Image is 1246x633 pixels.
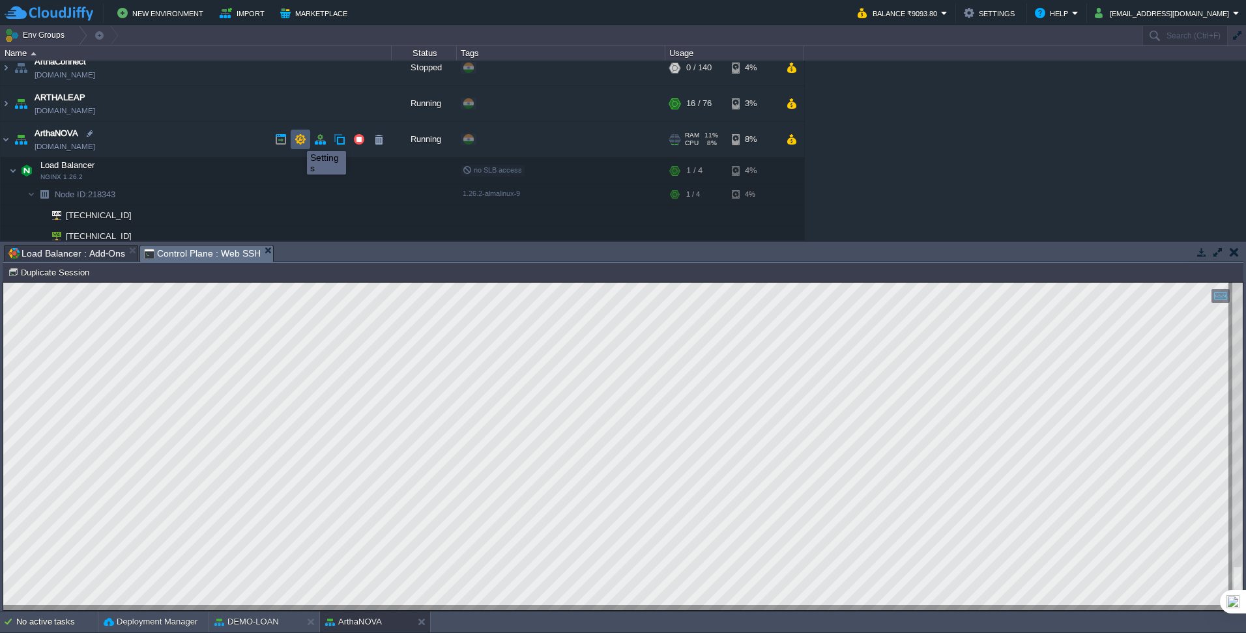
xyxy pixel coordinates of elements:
img: AMDAwAAAACH5BAEAAAAALAAAAAABAAEAAAICRAEAOw== [1,50,11,85]
div: 1 / 4 [686,184,700,204]
button: [EMAIL_ADDRESS][DOMAIN_NAME] [1095,5,1233,21]
div: 4% [732,158,774,184]
button: Duplicate Session [8,266,93,278]
img: AMDAwAAAACH5BAEAAAAALAAAAAABAAEAAAICRAEAOw== [12,50,30,85]
img: AMDAwAAAACH5BAEAAAAALAAAAAABAAEAAAICRAEAOw== [12,122,30,157]
img: AMDAwAAAACH5BAEAAAAALAAAAAABAAEAAAICRAEAOw== [1,86,11,121]
button: New Environment [117,5,207,21]
div: 4% [732,184,774,204]
img: AMDAwAAAACH5BAEAAAAALAAAAAABAAEAAAICRAEAOw== [27,184,35,204]
div: 1 / 4 [686,158,703,184]
button: Import [220,5,268,21]
img: AMDAwAAAACH5BAEAAAAALAAAAAABAAEAAAICRAEAOw== [35,184,53,204]
span: Load Balancer [39,160,96,171]
button: Deployment Manager [104,615,197,628]
img: AMDAwAAAACH5BAEAAAAALAAAAAABAAEAAAICRAEAOw== [35,226,43,246]
div: Running [392,122,457,157]
div: Stopped [392,50,457,85]
a: ArthaConnect [35,55,86,68]
a: [DOMAIN_NAME] [35,104,95,117]
span: NGINX 1.26.2 [40,173,83,181]
img: AMDAwAAAACH5BAEAAAAALAAAAAABAAEAAAICRAEAOw== [18,158,36,184]
a: Load BalancerNGINX 1.26.2 [39,160,96,170]
div: 0 / 140 [686,50,712,85]
div: Name [1,46,391,61]
span: 11% [704,132,718,139]
span: RAM [685,132,699,139]
img: AMDAwAAAACH5BAEAAAAALAAAAAABAAEAAAICRAEAOw== [43,226,61,246]
span: [TECHNICAL_ID] [65,226,134,246]
div: Usage [666,46,804,61]
span: 218343 [53,189,117,200]
img: AMDAwAAAACH5BAEAAAAALAAAAAABAAEAAAICRAEAOw== [1,122,11,157]
span: Load Balancer : Add-Ons [8,246,125,261]
img: AMDAwAAAACH5BAEAAAAALAAAAAABAAEAAAICRAEAOw== [9,158,17,184]
span: CPU [685,139,699,147]
button: ArthaNOVA [325,615,382,628]
span: [TECHNICAL_ID] [65,205,134,225]
img: AMDAwAAAACH5BAEAAAAALAAAAAABAAEAAAICRAEAOw== [35,205,43,225]
img: AMDAwAAAACH5BAEAAAAALAAAAAABAAEAAAICRAEAOw== [12,86,30,121]
a: [DOMAIN_NAME] [35,68,95,81]
a: [DOMAIN_NAME] [35,140,95,153]
a: ARTHALEAP [35,91,85,104]
div: No active tasks [16,612,98,632]
button: Marketplace [280,5,351,21]
span: 1.26.2-almalinux-9 [463,190,520,197]
span: Node ID: [55,190,88,199]
a: [TECHNICAL_ID] [65,210,134,220]
div: Tags [457,46,665,61]
button: Settings [964,5,1019,21]
img: AMDAwAAAACH5BAEAAAAALAAAAAABAAEAAAICRAEAOw== [43,205,61,225]
button: Balance ₹9093.80 [858,5,941,21]
a: ArthaNOVA [35,127,78,140]
div: 16 / 76 [686,86,712,121]
div: Running [392,86,457,121]
button: DEMO-LOAN [214,615,279,628]
div: Settings [310,152,343,173]
a: Node ID:218343 [53,189,117,200]
img: CloudJiffy [5,5,93,21]
div: 4% [732,50,774,85]
button: Help [1035,5,1072,21]
span: 8% [704,139,717,147]
img: AMDAwAAAACH5BAEAAAAALAAAAAABAAEAAAICRAEAOw== [31,52,36,55]
span: Control Plane : Web SSH [144,246,261,262]
div: 3% [732,86,774,121]
span: no SLB access [463,166,522,174]
div: Status [392,46,456,61]
div: 8% [732,122,774,157]
button: Env Groups [5,26,69,44]
a: [TECHNICAL_ID] [65,231,134,241]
